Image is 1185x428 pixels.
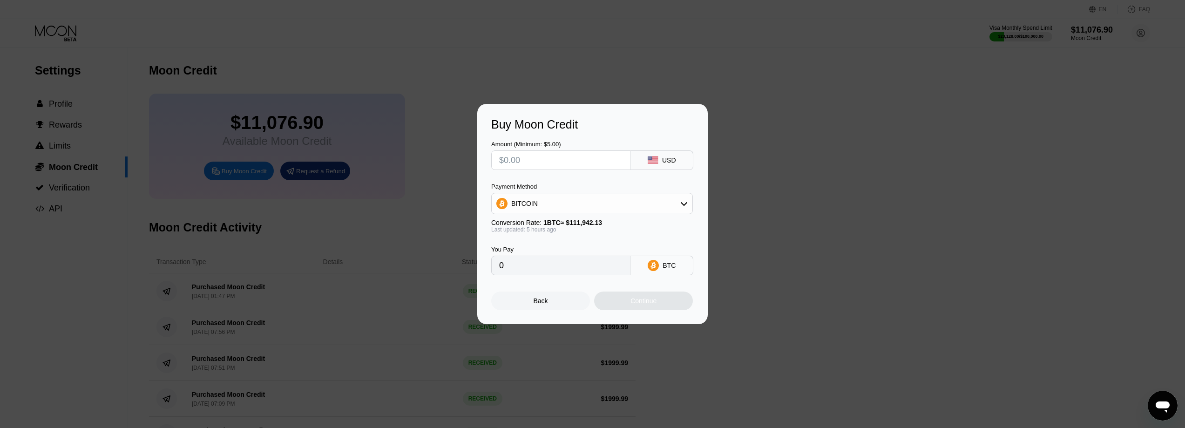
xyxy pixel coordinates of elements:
[1148,391,1178,421] iframe: Кнопка запуска окна обмена сообщениями
[491,118,694,131] div: Buy Moon Credit
[492,194,692,213] div: BITCOIN
[491,246,630,253] div: You Pay
[534,297,548,305] div: Back
[491,292,590,310] div: Back
[662,156,676,164] div: USD
[491,141,630,148] div: Amount (Minimum: $5.00)
[543,219,602,226] span: 1 BTC ≈ $111,942.13
[491,219,693,226] div: Conversion Rate:
[663,262,676,269] div: BTC
[491,183,693,190] div: Payment Method
[511,200,538,207] div: BITCOIN
[491,226,693,233] div: Last updated: 5 hours ago
[499,151,623,170] input: $0.00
